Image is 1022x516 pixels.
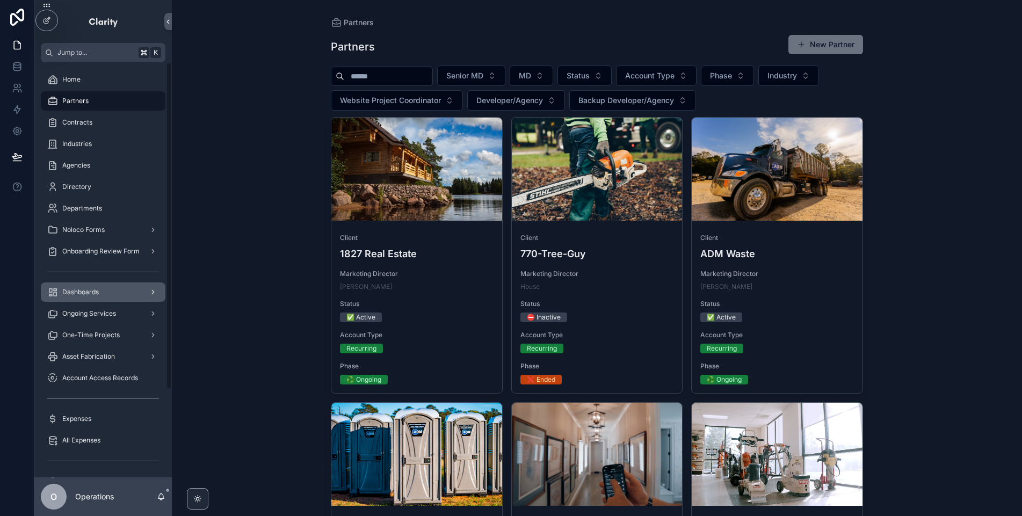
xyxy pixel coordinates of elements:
[710,70,732,81] span: Phase
[62,75,81,84] span: Home
[41,177,165,197] a: Directory
[767,70,797,81] span: Industry
[692,118,862,221] div: adm-Cropped.webp
[41,43,165,62] button: Jump to...K
[700,331,854,339] span: Account Type
[616,66,697,86] button: Select Button
[700,362,854,370] span: Phase
[346,344,376,353] div: Recurring
[340,331,494,339] span: Account Type
[578,95,674,106] span: Backup Developer/Agency
[467,90,565,111] button: Select Button
[700,246,854,261] h4: ADM Waste
[340,95,441,106] span: Website Project Coordinator
[340,270,494,278] span: Marketing Director
[75,491,114,502] p: Operations
[527,312,561,322] div: ⛔ Inactive
[700,234,854,242] span: Client
[41,409,165,428] a: Expenses
[340,246,494,261] h4: 1827 Real Estate
[788,35,863,54] button: New Partner
[62,436,100,445] span: All Expenses
[331,90,463,111] button: Select Button
[520,331,674,339] span: Account Type
[691,117,863,394] a: ClientADM WasteMarketing Director[PERSON_NAME]Status✅ ActiveAccount TypeRecurringPhase♻️ Ongoing
[520,246,674,261] h4: 770-Tree-Guy
[437,66,505,86] button: Select Button
[62,183,91,191] span: Directory
[700,282,752,291] a: [PERSON_NAME]
[519,70,531,81] span: MD
[567,70,590,81] span: Status
[41,325,165,345] a: One-Time Projects
[331,17,374,28] a: Partners
[520,362,674,370] span: Phase
[41,471,165,491] a: My Forms
[41,70,165,89] a: Home
[707,312,736,322] div: ✅ Active
[62,352,115,361] span: Asset Fabrication
[62,331,120,339] span: One-Time Projects
[340,300,494,308] span: Status
[41,282,165,302] a: Dashboards
[344,17,374,28] span: Partners
[346,312,375,322] div: ✅ Active
[520,234,674,242] span: Client
[41,242,165,261] a: Onboarding Review Form
[62,161,90,170] span: Agencies
[331,39,375,54] h1: Partners
[41,304,165,323] a: Ongoing Services
[510,66,553,86] button: Select Button
[692,403,862,506] div: able-Cropped.webp
[62,204,102,213] span: Departments
[446,70,483,81] span: Senior MD
[331,117,503,394] a: Client1827 Real EstateMarketing Director[PERSON_NAME]Status✅ ActiveAccount TypeRecurringPhase♻️ O...
[62,374,138,382] span: Account Access Records
[62,477,93,485] span: My Forms
[151,48,160,57] span: K
[34,62,172,477] div: scrollable content
[41,368,165,388] a: Account Access Records
[700,270,854,278] span: Marketing Director
[701,66,754,86] button: Select Button
[527,344,557,353] div: Recurring
[520,300,674,308] span: Status
[700,300,854,308] span: Status
[88,13,119,30] img: App logo
[62,226,105,234] span: Noloco Forms
[62,288,99,296] span: Dashboards
[625,70,675,81] span: Account Type
[527,375,555,384] div: ❌ Ended
[340,362,494,370] span: Phase
[569,90,696,111] button: Select Button
[41,156,165,175] a: Agencies
[41,347,165,366] a: Asset Fabrication
[520,282,540,291] a: House
[62,97,89,105] span: Partners
[346,375,381,384] div: ♻️ Ongoing
[707,375,742,384] div: ♻️ Ongoing
[707,344,737,353] div: Recurring
[331,403,502,506] div: DSC05378-_1_.webp
[41,431,165,450] a: All Expenses
[41,134,165,154] a: Industries
[476,95,543,106] span: Developer/Agency
[520,270,674,278] span: Marketing Director
[41,113,165,132] a: Contracts
[62,415,91,423] span: Expenses
[41,199,165,218] a: Departments
[62,309,116,318] span: Ongoing Services
[62,118,92,127] span: Contracts
[340,234,494,242] span: Client
[758,66,819,86] button: Select Button
[62,140,92,148] span: Industries
[50,490,57,503] span: O
[511,117,683,394] a: Client770-Tree-GuyMarketing DirectorHouseStatus⛔ InactiveAccount TypeRecurringPhase❌ Ended
[340,282,392,291] a: [PERSON_NAME]
[512,403,683,506] div: Aarons.webp
[512,118,683,221] div: 770-Cropped.webp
